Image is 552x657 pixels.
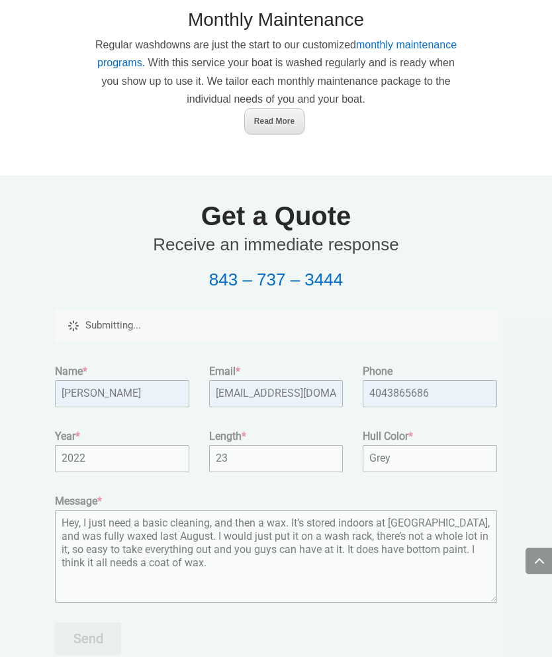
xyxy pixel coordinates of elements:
[188,9,364,30] span: Monthly Maintenance
[244,108,304,134] a: Read More
[209,270,343,289] a: 843 – 737 – 3444
[94,36,458,108] p: Regular washdowns are just the start to our customized . With this service your boat is washed re...
[55,236,496,271] p: Receive an immediate response
[55,203,496,236] h5: Get a Quote
[85,319,483,332] p: Submitting...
